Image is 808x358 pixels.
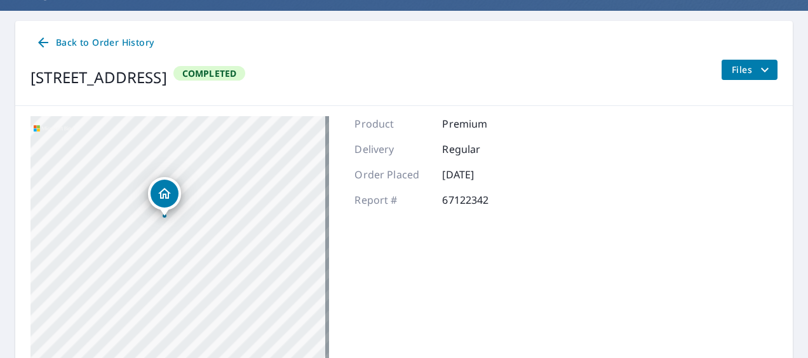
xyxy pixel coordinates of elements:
[30,31,159,55] a: Back to Order History
[442,192,518,208] p: 67122342
[354,116,431,131] p: Product
[36,35,154,51] span: Back to Order History
[442,142,518,157] p: Regular
[354,192,431,208] p: Report #
[354,167,431,182] p: Order Placed
[442,167,518,182] p: [DATE]
[30,66,167,89] div: [STREET_ADDRESS]
[354,142,431,157] p: Delivery
[175,67,245,79] span: Completed
[442,116,518,131] p: Premium
[148,177,181,216] div: Dropped pin, building 1, Residential property, 215 Cypress Dr Colonia, NJ 07067
[721,60,778,80] button: filesDropdownBtn-67122342
[732,62,772,77] span: Files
